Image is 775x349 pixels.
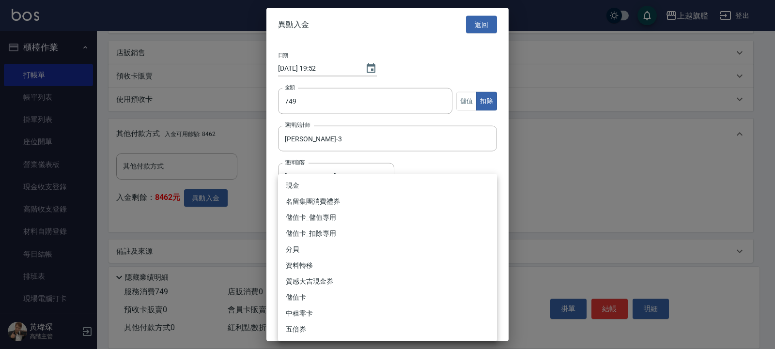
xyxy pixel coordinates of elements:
[278,178,497,194] li: 現金
[278,258,497,273] li: 資料轉移
[278,273,497,289] li: 質感大吉現金券
[278,242,497,258] li: 分貝
[278,210,497,226] li: 儲值卡_儲值專用
[278,289,497,305] li: 儲值卡
[278,305,497,321] li: 中租零卡
[278,321,497,337] li: 五倍券
[278,226,497,242] li: 儲值卡_扣除專用
[278,194,497,210] li: 名留集團消費禮券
